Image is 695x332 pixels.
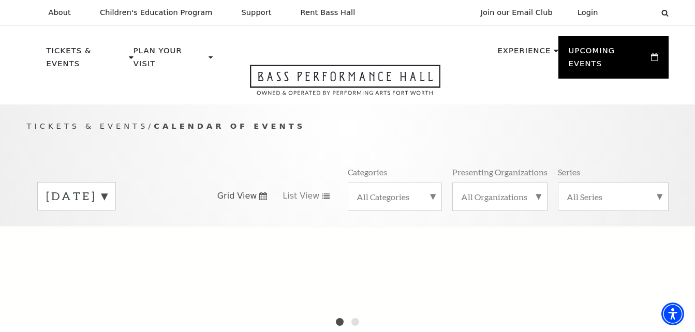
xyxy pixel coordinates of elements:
[242,8,272,17] p: Support
[47,44,127,76] p: Tickets & Events
[27,122,149,130] span: Tickets & Events
[100,8,213,17] p: Children's Education Program
[661,303,684,325] div: Accessibility Menu
[27,120,669,133] p: /
[461,191,539,202] label: All Organizations
[46,188,107,204] label: [DATE]
[569,44,649,76] p: Upcoming Events
[134,44,206,76] p: Plan Your Visit
[217,190,257,202] span: Grid View
[615,8,652,18] select: Select:
[301,8,356,17] p: Rent Bass Hall
[348,167,387,177] p: Categories
[558,167,580,177] p: Series
[213,65,478,104] a: Open this option
[452,167,548,177] p: Presenting Organizations
[49,8,71,17] p: About
[567,191,660,202] label: All Series
[497,44,551,63] p: Experience
[357,191,433,202] label: All Categories
[283,190,319,202] span: List View
[154,122,305,130] span: Calendar of Events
